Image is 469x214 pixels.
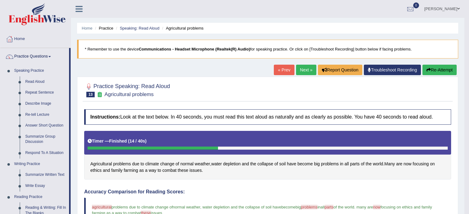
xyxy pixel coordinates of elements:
a: Next » [296,65,316,75]
span: Click to see word definition [189,167,202,174]
span: Click to see word definition [279,161,286,167]
span: Click to see word definition [149,167,156,174]
span: Click to see word definition [111,167,123,174]
span: in [317,205,320,209]
blockquote: * Remember to use the device for speaking practice. Or click on [Troubleshoot Recording] button b... [77,40,458,59]
span: Click to see word definition [361,161,364,167]
span: Click to see word definition [298,161,313,167]
span: problems due to climate change of [112,205,173,209]
b: ( [128,139,130,143]
a: « Prev [274,65,294,75]
span: Click to see word definition [242,161,249,167]
span: Click to see word definition [413,161,429,167]
span: Click to see word definition [321,161,339,167]
span: water depletion and the collapse of soil have [202,205,281,209]
span: Click to see word definition [90,161,112,167]
span: Click to see word definition [344,161,349,167]
span: Click to see word definition [139,167,144,174]
span: problems [301,205,317,209]
span: Click to see word definition [223,161,241,167]
span: 0 [413,2,419,8]
span: Click to see word definition [175,161,179,167]
a: Respond To A Situation [23,147,69,159]
span: now [373,205,381,209]
span: Click to see word definition [257,161,273,167]
span: Click to see word definition [366,161,372,167]
span: Click to see word definition [274,161,278,167]
span: Click to see word definition [287,161,296,167]
span: normal weather [173,205,200,209]
span: Click to see word definition [141,161,144,167]
span: all [321,205,325,209]
a: Writing Practice [11,159,69,170]
h5: Timer — [88,139,146,143]
a: Summarize Written Text [23,169,69,180]
span: Click to see word definition [145,161,159,167]
span: Click to see word definition [430,161,435,167]
span: Click to see word definition [404,161,412,167]
div: , . . [84,131,451,180]
button: Report Question [318,65,362,75]
a: Speaking Practice [11,65,69,76]
span: Click to see word definition [124,167,138,174]
li: Agricultural problems [161,25,204,31]
span: parts [325,205,334,209]
h2: Practice Speaking: Read Aloud [84,82,170,97]
span: , [200,205,201,209]
b: Instructions: [90,114,120,119]
small: Agricultural problems [105,91,154,97]
span: Click to see word definition [195,161,210,167]
a: Home [82,26,93,30]
span: 13 [86,92,95,97]
a: Repeat Sentence [23,87,69,98]
span: of the world [333,205,354,209]
span: Click to see word definition [103,167,110,174]
span: agricultural [92,205,112,209]
span: Click to see word definition [340,161,344,167]
span: Click to see word definition [113,161,131,167]
b: 14 / 40s [130,139,145,143]
span: Click to see word definition [178,167,188,174]
a: Speaking: Read Aloud [120,26,159,30]
a: Summarize Group Discussion [23,131,69,147]
span: Click to see word definition [250,161,256,167]
span: Click to see word definition [158,167,161,174]
a: Read Aloud [23,76,69,87]
li: Practice [93,25,113,31]
a: Write Essay [23,180,69,192]
span: Click to see word definition [350,161,360,167]
a: Reading Practice [11,192,69,203]
span: big [296,205,301,209]
b: Finished [109,139,127,143]
span: . [354,205,356,209]
span: Click to see word definition [385,161,395,167]
span: Click to see word definition [396,161,402,167]
span: Click to see word definition [180,161,194,167]
b: Communications - Headset Microphone (Realtek(R) Audio) [139,47,250,51]
span: Click to see word definition [373,161,383,167]
span: many are [356,205,373,209]
span: Click to see word definition [314,161,320,167]
h4: Look at the text below. In 40 seconds, you must read this text aloud as naturally and as clearly ... [84,109,451,125]
a: Home [0,30,71,46]
span: Click to see word definition [145,167,147,174]
span: become [281,205,295,209]
small: Exam occurring question [96,92,103,98]
button: Re-Attempt [422,65,457,75]
a: Practice Questions [0,48,69,63]
span: Click to see word definition [160,161,174,167]
a: Re-tell Lecture [23,109,69,120]
span: Click to see word definition [163,167,177,174]
b: ) [145,139,147,143]
a: Answer Short Question [23,120,69,131]
a: Troubleshoot Recording [364,65,421,75]
h4: Accuracy Comparison for Reading Scores: [84,189,451,195]
span: Click to see word definition [132,161,139,167]
a: Describe Image [23,98,69,109]
span: Click to see word definition [211,161,222,167]
span: Click to see word definition [90,167,102,174]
